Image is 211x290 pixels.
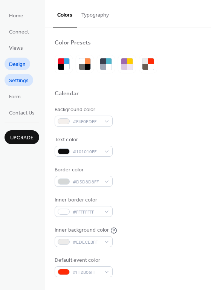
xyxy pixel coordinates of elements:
span: #D5D8D8FF [73,178,101,186]
button: Upgrade [5,130,39,144]
div: Inner border color [55,196,111,204]
a: Settings [5,74,33,86]
span: Home [9,12,23,20]
span: #101010FF [73,148,101,156]
div: Text color [55,136,111,144]
div: Calendar [55,90,79,98]
span: Upgrade [10,134,34,142]
span: Form [9,93,21,101]
a: Form [5,90,25,102]
span: Design [9,61,26,69]
span: #EDECEBFF [73,238,101,246]
div: Background color [55,106,111,114]
div: Inner background color [55,226,109,234]
a: Connect [5,25,34,38]
a: Contact Us [5,106,39,119]
span: Connect [9,28,29,36]
span: Contact Us [9,109,35,117]
div: Color Presets [55,39,91,47]
span: #FF2B06FF [73,269,101,276]
span: #F4F0EDFF [73,118,101,126]
a: Views [5,41,28,54]
div: Border color [55,166,111,174]
span: #FFFFFFFF [73,208,101,216]
div: Default event color [55,256,111,264]
a: Home [5,9,28,21]
span: Settings [9,77,29,85]
a: Design [5,58,30,70]
span: Views [9,44,23,52]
